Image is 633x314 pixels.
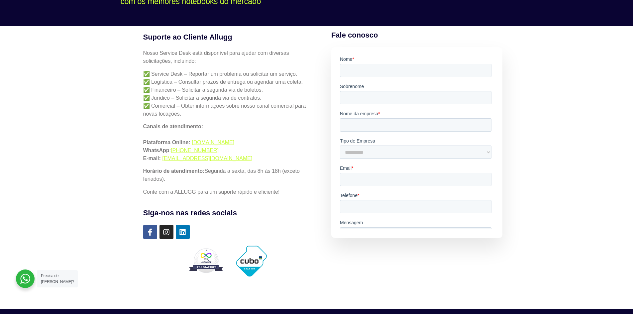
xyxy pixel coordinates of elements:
a: [DOMAIN_NAME] [192,140,234,145]
p: Segunda a sexta, das 8h às 18h (exceto feriados). [143,167,312,183]
iframe: Form 0 [340,56,494,229]
strong: Horário de atendimento: [143,168,205,174]
h4: Fale conosco [331,30,503,41]
strong: WhatsApp [143,148,169,153]
h4: Siga-nos nas redes sociais [143,207,312,218]
strong: Canais de atendimento: [143,124,203,129]
span: Precisa de [PERSON_NAME]? [41,273,74,284]
a: [EMAIL_ADDRESS][DOMAIN_NAME] [162,156,252,161]
strong: E-mail: [143,156,161,161]
strong: Plataforma Online: [143,140,190,145]
p: ✅ Service Desk – Reportar um problema ou solicitar um serviço. ✅ Logística – Consultar prazos de ... [143,70,312,118]
p: Conte com a ALLUGG para um suporte rápido e eficiente! [143,188,312,196]
p: : [143,123,312,162]
iframe: Chat Widget [600,282,633,314]
p: Nosso Service Desk está disponível para ajudar com diversas solicitações, incluindo: [143,49,312,65]
div: Widget de chat [600,282,633,314]
h4: Suporte ao Cliente Allugg [143,32,312,43]
a: [PHONE_NUMBER] [171,148,219,153]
